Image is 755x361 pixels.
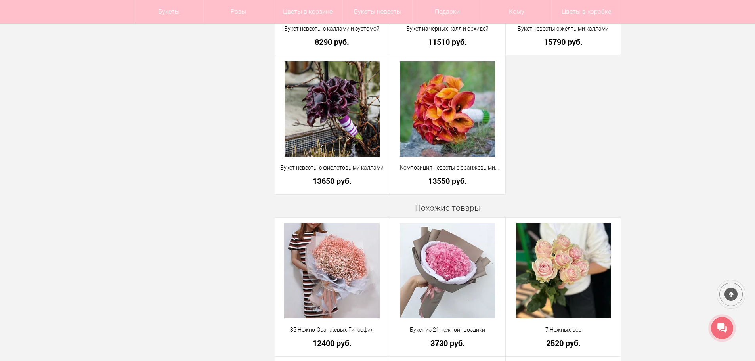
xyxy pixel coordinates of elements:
img: 35 Нежно-Оранжевых Гипсофил [284,223,380,318]
img: 7 Нежных роз [516,223,611,318]
h4: Похожие товары [275,203,621,213]
a: 7 Нежных роз [511,326,616,334]
a: Букет из 21 нежной гвоздики [395,326,500,334]
a: 12400 руб. [280,339,385,347]
a: 11510 руб. [395,38,500,46]
a: Букет невесты с жёлтыми каллами [511,25,616,33]
a: 13550 руб. [395,177,500,185]
a: 8290 руб. [280,38,385,46]
a: 2520 руб. [511,339,616,347]
a: 15790 руб. [511,38,616,46]
img: Букет из 21 нежной гвоздики [400,223,495,318]
a: 3730 руб. [395,339,500,347]
a: 13650 руб. [280,177,385,185]
img: Букет невесты с фиолетовыми каллами [285,61,380,157]
a: 35 Нежно-Оранжевых Гипсофил [280,326,385,334]
img: Композиция невесты с оранжевыми каллами [400,61,495,157]
a: Композиция невесты с оранжевыми каллами [395,164,500,172]
a: Букет из черных калл и орхидей [395,25,500,33]
a: Букет невесты с каллами и эустомой [280,25,385,33]
a: Букет невесты с фиолетовыми каллами [280,164,385,172]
